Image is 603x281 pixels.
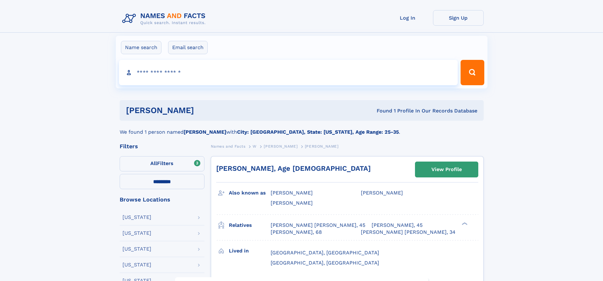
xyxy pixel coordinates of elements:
[264,142,298,150] a: [PERSON_NAME]
[237,129,399,135] b: City: [GEOGRAPHIC_DATA], State: [US_STATE], Age Range: 25-35
[431,162,462,177] div: View Profile
[271,250,379,256] span: [GEOGRAPHIC_DATA], [GEOGRAPHIC_DATA]
[211,142,246,150] a: Names and Facts
[460,221,468,226] div: ❯
[229,188,271,198] h3: Also known as
[253,142,257,150] a: W
[120,197,204,202] div: Browse Locations
[361,229,455,236] a: [PERSON_NAME] [PERSON_NAME], 34
[168,41,208,54] label: Email search
[122,246,151,252] div: [US_STATE]
[271,200,313,206] span: [PERSON_NAME]
[150,160,157,166] span: All
[119,60,458,85] input: search input
[216,164,371,172] a: [PERSON_NAME], Age [DEMOGRAPHIC_DATA]
[271,190,313,196] span: [PERSON_NAME]
[126,106,286,114] h1: [PERSON_NAME]
[120,121,484,136] div: We found 1 person named with .
[271,229,322,236] a: [PERSON_NAME], 68
[461,60,484,85] button: Search Button
[122,262,151,267] div: [US_STATE]
[184,129,226,135] b: [PERSON_NAME]
[271,222,365,229] a: [PERSON_NAME] [PERSON_NAME], 45
[120,144,204,149] div: Filters
[122,215,151,220] div: [US_STATE]
[122,231,151,236] div: [US_STATE]
[120,10,211,27] img: Logo Names and Facts
[229,220,271,231] h3: Relatives
[382,10,433,26] a: Log In
[285,107,477,114] div: Found 1 Profile In Our Records Database
[264,144,298,149] span: [PERSON_NAME]
[372,222,423,229] a: [PERSON_NAME], 45
[271,260,379,266] span: [GEOGRAPHIC_DATA], [GEOGRAPHIC_DATA]
[433,10,484,26] a: Sign Up
[361,190,403,196] span: [PERSON_NAME]
[253,144,257,149] span: W
[121,41,161,54] label: Name search
[415,162,478,177] a: View Profile
[305,144,339,149] span: [PERSON_NAME]
[120,156,204,171] label: Filters
[229,246,271,256] h3: Lived in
